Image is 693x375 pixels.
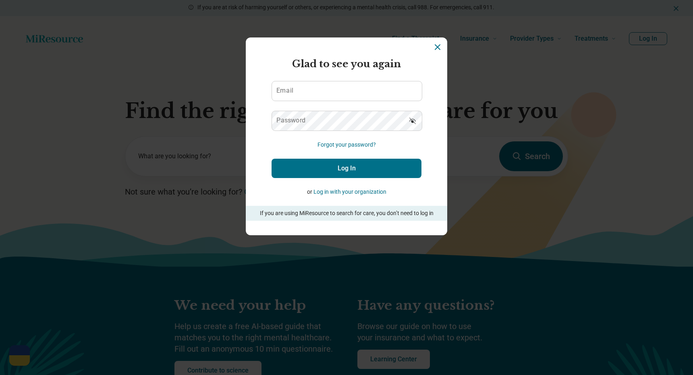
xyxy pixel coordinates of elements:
[313,188,386,196] button: Log in with your organization
[272,188,421,196] p: or
[276,117,305,124] label: Password
[246,37,447,235] section: Login Dialog
[272,57,421,71] h2: Glad to see you again
[272,159,421,178] button: Log In
[433,42,442,52] button: Dismiss
[404,111,421,130] button: Show password
[257,209,436,218] p: If you are using MiResource to search for care, you don’t need to log in
[276,87,293,94] label: Email
[317,141,376,149] button: Forgot your password?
